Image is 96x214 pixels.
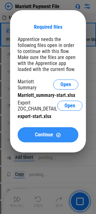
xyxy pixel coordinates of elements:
[18,113,78,119] div: export-start.xlsx
[57,101,82,111] button: Open
[60,82,71,87] span: Open
[18,36,78,72] div: Apprentice needs the following files open in order to continue with this flow. Make sure the file...
[18,127,78,142] button: ContinueContinue
[18,100,57,112] div: Export ZOC_CHAIN_DETAIL
[18,92,78,98] div: Marriott_summary-start.xlsx
[18,79,53,91] div: Marriott Summary
[65,103,75,108] span: Open
[56,132,61,138] img: Continue
[35,132,53,137] span: Continue
[53,80,78,90] button: Open
[34,24,62,30] div: Required files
